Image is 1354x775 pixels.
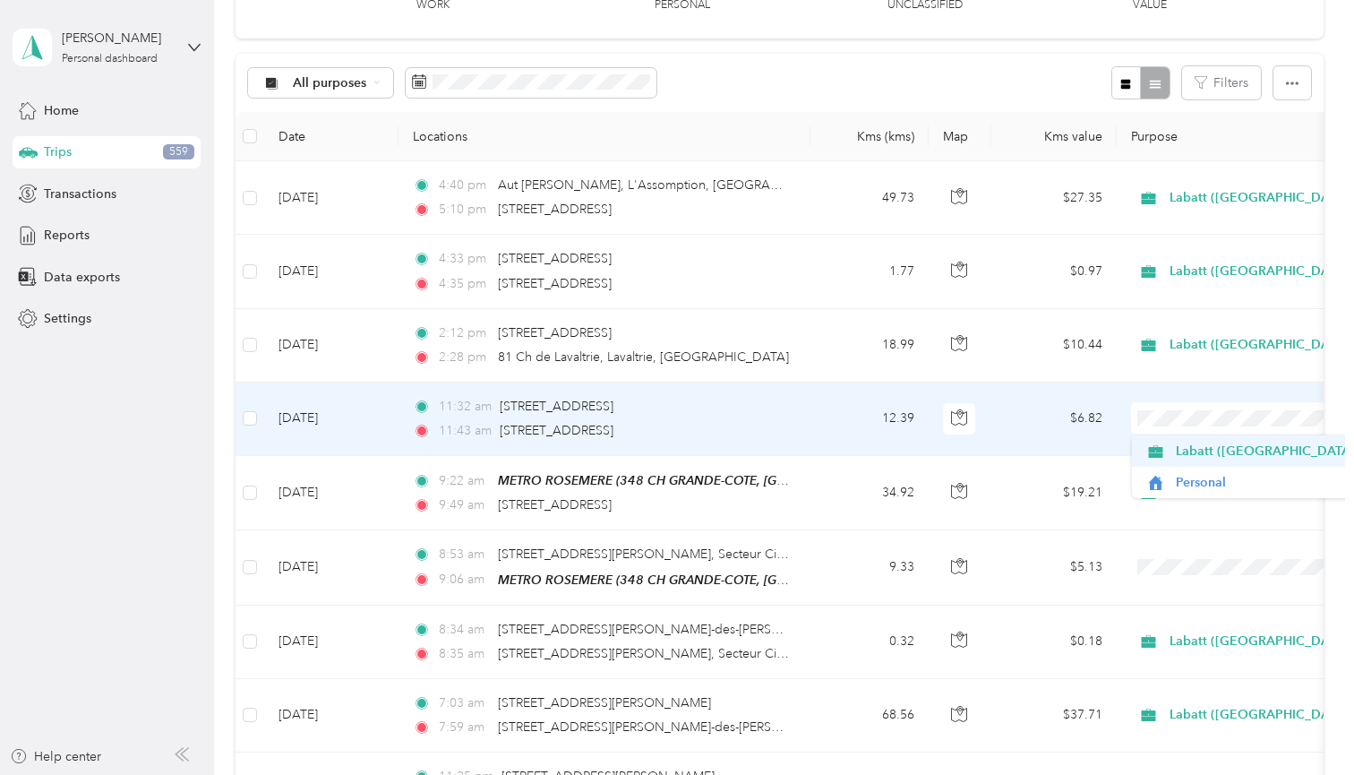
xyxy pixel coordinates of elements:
[439,495,490,515] span: 9:49 am
[264,112,398,161] th: Date
[439,200,490,220] span: 5:10 pm
[439,545,490,564] span: 8:53 am
[498,202,612,217] span: [STREET_ADDRESS]
[44,142,72,161] span: Trips
[439,471,490,491] span: 9:22 am
[62,29,174,47] div: [PERSON_NAME]
[810,530,929,605] td: 9.33
[991,530,1117,605] td: $5.13
[991,606,1117,679] td: $0.18
[439,718,490,737] span: 7:59 am
[991,235,1117,308] td: $0.97
[439,348,490,367] span: 2:28 pm
[264,606,398,679] td: [DATE]
[44,309,91,328] span: Settings
[810,112,929,161] th: Kms (kms)
[498,719,974,735] span: [STREET_ADDRESS][PERSON_NAME]-des-[PERSON_NAME], [GEOGRAPHIC_DATA]
[498,547,1272,562] span: [STREET_ADDRESS][PERSON_NAME], Secteur Cité Industrielle et [GEOGRAPHIC_DATA], [GEOGRAPHIC_DATA],...
[498,622,974,637] span: [STREET_ADDRESS][PERSON_NAME]-des-[PERSON_NAME], [GEOGRAPHIC_DATA]
[810,309,929,383] td: 18.99
[498,695,711,710] span: [STREET_ADDRESS][PERSON_NAME]
[1182,66,1261,99] button: Filters
[991,112,1117,161] th: Kms value
[991,383,1117,456] td: $6.82
[498,325,612,340] span: [STREET_ADDRESS]
[439,693,490,713] span: 7:03 am
[810,161,929,235] td: 49.73
[44,101,79,120] span: Home
[991,309,1117,383] td: $10.44
[1170,335,1353,355] span: Labatt ([GEOGRAPHIC_DATA])
[498,646,1272,661] span: [STREET_ADDRESS][PERSON_NAME], Secteur Cité Industrielle et [GEOGRAPHIC_DATA], [GEOGRAPHIC_DATA],...
[264,235,398,308] td: [DATE]
[439,644,490,664] span: 8:35 am
[810,679,929,753] td: 68.56
[810,383,929,456] td: 12.39
[62,54,158,65] div: Personal dashboard
[1170,705,1353,725] span: Labatt ([GEOGRAPHIC_DATA])
[163,144,194,160] span: 559
[498,497,612,512] span: [STREET_ADDRESS]
[439,620,490,640] span: 8:34 am
[44,268,120,287] span: Data exports
[498,473,1025,488] span: METRO ROSEMERE (348 CH GRANDE-COTE, [GEOGRAPHIC_DATA], [GEOGRAPHIC_DATA])
[10,747,101,766] button: Help center
[44,185,116,203] span: Transactions
[991,161,1117,235] td: $27.35
[264,456,398,530] td: [DATE]
[264,161,398,235] td: [DATE]
[44,226,90,245] span: Reports
[439,421,492,441] span: 11:43 am
[439,397,492,417] span: 11:32 am
[264,530,398,605] td: [DATE]
[1170,188,1353,208] span: Labatt ([GEOGRAPHIC_DATA])
[1170,262,1353,281] span: Labatt ([GEOGRAPHIC_DATA])
[810,606,929,679] td: 0.32
[498,573,1025,588] span: METRO ROSEMERE (348 CH GRANDE-COTE, [GEOGRAPHIC_DATA], [GEOGRAPHIC_DATA])
[1170,632,1353,651] span: Labatt ([GEOGRAPHIC_DATA])
[991,456,1117,530] td: $19.21
[498,251,612,266] span: [STREET_ADDRESS]
[810,456,929,530] td: 34.92
[264,383,398,456] td: [DATE]
[264,679,398,753] td: [DATE]
[500,399,613,414] span: [STREET_ADDRESS]
[498,276,612,291] span: [STREET_ADDRESS]
[929,112,991,161] th: Map
[991,679,1117,753] td: $37.71
[439,249,490,269] span: 4:33 pm
[500,423,613,438] span: [STREET_ADDRESS]
[439,570,490,590] span: 9:06 am
[498,349,789,365] span: 81 Ch de Lavaltrie, Lavaltrie, [GEOGRAPHIC_DATA]
[293,77,367,90] span: All purposes
[398,112,810,161] th: Locations
[1254,675,1354,775] iframe: Everlance-gr Chat Button Frame
[498,177,842,193] span: Aut [PERSON_NAME], L'Assomption, [GEOGRAPHIC_DATA]
[439,323,490,343] span: 2:12 pm
[264,309,398,383] td: [DATE]
[439,274,490,294] span: 4:35 pm
[439,176,490,195] span: 4:40 pm
[810,235,929,308] td: 1.77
